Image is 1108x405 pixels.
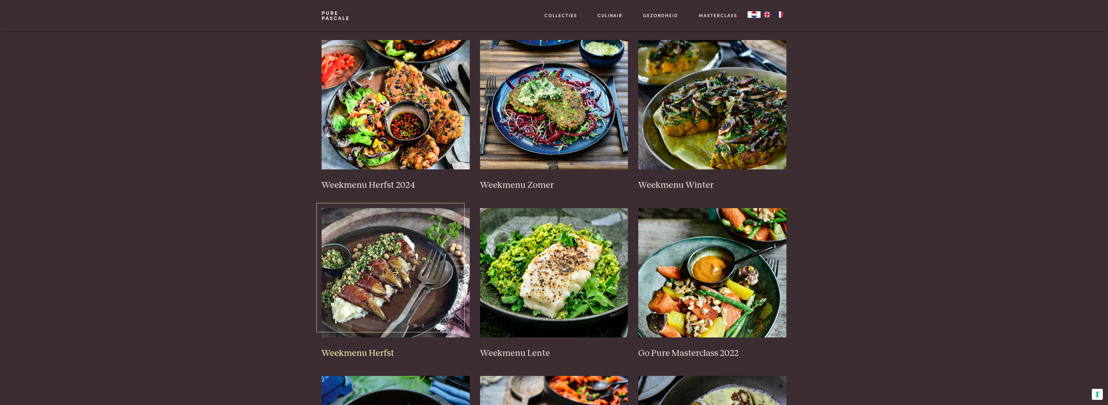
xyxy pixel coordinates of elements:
[480,40,628,169] img: Weekmenu Zomer
[480,40,628,191] a: Weekmenu Zomer Weekmenu Zomer
[638,40,786,191] a: Weekmenu Winter Weekmenu Winter
[761,11,786,18] ul: Language list
[748,11,786,18] aside: Language selected: Nederlands
[544,12,577,19] a: Collecties
[322,10,350,21] a: PurePascale
[761,11,773,18] a: EN
[773,11,786,18] a: FR
[480,348,628,359] h3: Weekmenu Lente
[322,180,470,191] h3: Weekmenu Herfst 2024
[322,208,470,359] a: Weekmenu Herfst Weekmenu Herfst
[598,12,622,19] a: Culinair
[638,40,786,169] img: Weekmenu Winter
[638,208,786,359] a: Go Pure Masterclass 2022 Go Pure Masterclass 2022
[480,208,628,337] img: Weekmenu Lente
[1092,389,1103,400] button: Uw voorkeuren voor toestemming voor trackingtechnologieën
[480,208,628,359] a: Weekmenu Lente Weekmenu Lente
[748,11,761,18] a: NL
[322,40,470,169] img: Weekmenu Herfst 2024
[638,180,786,191] h3: Weekmenu Winter
[638,348,786,359] h3: Go Pure Masterclass 2022
[322,40,470,191] a: Weekmenu Herfst 2024 Weekmenu Herfst 2024
[643,12,678,19] a: Gezondheid
[748,11,761,18] div: Language
[322,348,470,359] h3: Weekmenu Herfst
[638,208,786,337] img: Go Pure Masterclass 2022
[480,180,628,191] h3: Weekmenu Zomer
[322,208,470,337] img: Weekmenu Herfst
[699,12,737,19] a: Masterclass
